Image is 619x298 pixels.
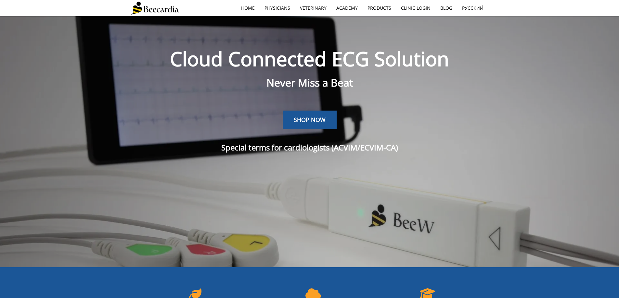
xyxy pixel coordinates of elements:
span: Special terms for cardiologists (ACVIM/ECVIM-CA) [221,142,398,153]
a: Physicians [260,1,295,16]
a: Русский [457,1,488,16]
a: home [236,1,260,16]
a: Veterinary [295,1,331,16]
a: Blog [435,1,457,16]
img: Beecardia [131,2,179,15]
span: SHOP NOW [294,116,326,124]
a: Academy [331,1,363,16]
span: Never Miss a Beat [266,76,353,89]
span: Cloud Connected ECG Solution [170,45,449,72]
a: Clinic Login [396,1,435,16]
a: SHOP NOW [283,111,337,129]
a: Products [363,1,396,16]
